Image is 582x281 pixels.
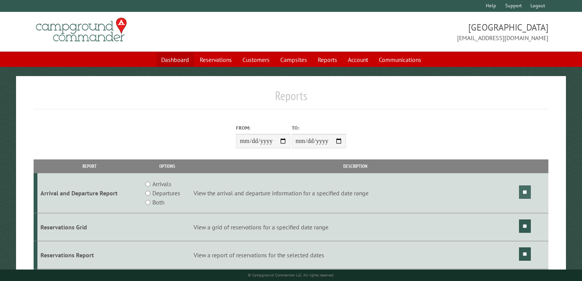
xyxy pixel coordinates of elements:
label: To: [292,124,346,132]
a: Customers [238,52,274,67]
img: Campground Commander [34,15,129,45]
a: Account [343,52,373,67]
td: View a grid of reservations for a specified date range [192,213,518,241]
td: Reservations Report [37,241,142,269]
a: Reservations [195,52,236,67]
label: Departures [152,188,180,198]
th: Report [37,159,142,173]
td: View the arrival and departure information for a specified date range [192,173,518,213]
label: Arrivals [152,179,171,188]
span: [GEOGRAPHIC_DATA] [EMAIL_ADDRESS][DOMAIN_NAME] [291,21,548,42]
label: Both [152,198,164,207]
a: Campsites [276,52,312,67]
a: Dashboard [157,52,194,67]
a: Communications [374,52,426,67]
td: View a report of reservations for the selected dates [192,241,518,269]
h1: Reports [34,88,549,109]
td: Reservations Grid [37,213,142,241]
a: Reports [313,52,342,67]
td: Arrival and Departure Report [37,173,142,213]
small: © Campground Commander LLC. All rights reserved. [248,273,334,278]
th: Description [192,159,518,173]
label: From: [236,124,290,132]
th: Options [142,159,193,173]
